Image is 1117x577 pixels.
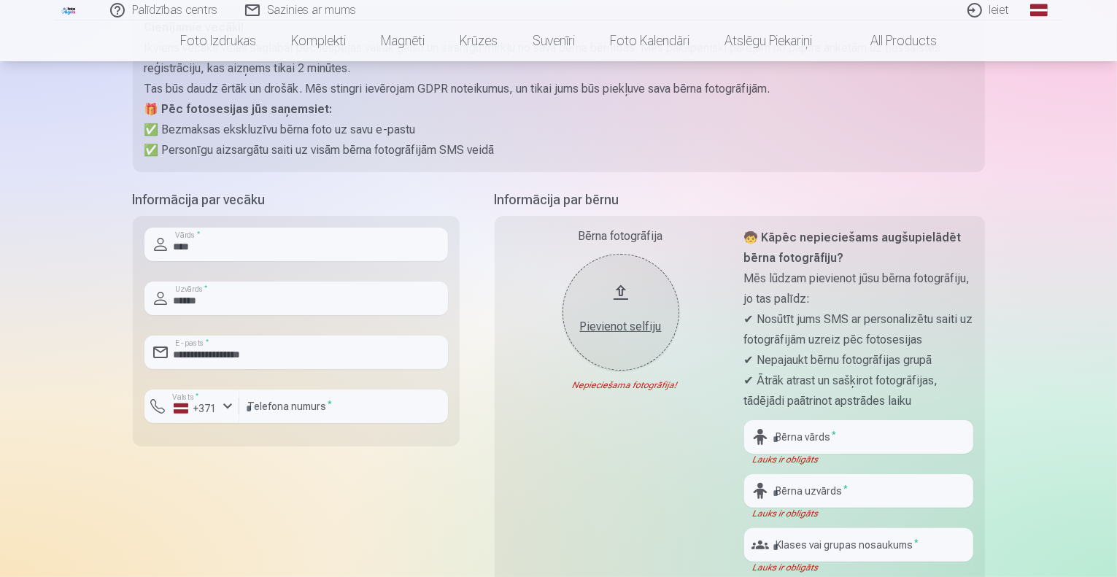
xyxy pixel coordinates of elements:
a: Krūzes [442,20,515,61]
a: Komplekti [274,20,363,61]
h5: Informācija par bērnu [495,190,985,210]
p: ✅ Bezmaksas ekskluzīvu bērna foto uz savu e-pastu [144,120,973,140]
strong: 🎁 Pēc fotosesijas jūs saņemsiet: [144,102,333,116]
p: ✔ Nepajaukt bērnu fotogrāfijas grupā [744,350,973,371]
div: +371 [174,401,217,416]
h5: Informācija par vecāku [133,190,460,210]
button: Valsts*+371 [144,390,239,423]
a: Suvenīri [515,20,592,61]
a: Atslēgu piekariņi [707,20,830,61]
button: Pievienot selfiju [563,254,679,371]
p: ✔ Nosūtīt jums SMS ar personalizētu saiti uz fotogrāfijām uzreiz pēc fotosesijas [744,309,973,350]
p: ✔ Ātrāk atrast un sašķirot fotogrāfijas, tādējādi paātrinot apstrādes laiku [744,371,973,411]
p: Mēs lūdzam pievienot jūsu bērna fotogrāfiju, jo tas palīdz: [744,268,973,309]
p: ✅ Personīgu aizsargātu saiti uz visām bērna fotogrāfijām SMS veidā [144,140,973,160]
div: Nepieciešama fotogrāfija! [506,379,735,391]
img: /fa1 [61,6,77,15]
a: Magnēti [363,20,442,61]
div: Lauks ir obligāts [744,454,973,465]
p: Tas būs daudz ērtāk un drošāk. Mēs stingri ievērojam GDPR noteikumus, un tikai jums būs piekļuve ... [144,79,973,99]
div: Pievienot selfiju [577,318,665,336]
label: Valsts [168,392,204,403]
a: Foto izdrukas [163,20,274,61]
div: Lauks ir obligāts [744,562,973,573]
strong: 🧒 Kāpēc nepieciešams augšupielādēt bērna fotogrāfiju? [744,231,962,265]
a: All products [830,20,954,61]
div: Lauks ir obligāts [744,508,973,519]
a: Foto kalendāri [592,20,707,61]
div: Bērna fotogrāfija [506,228,735,245]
